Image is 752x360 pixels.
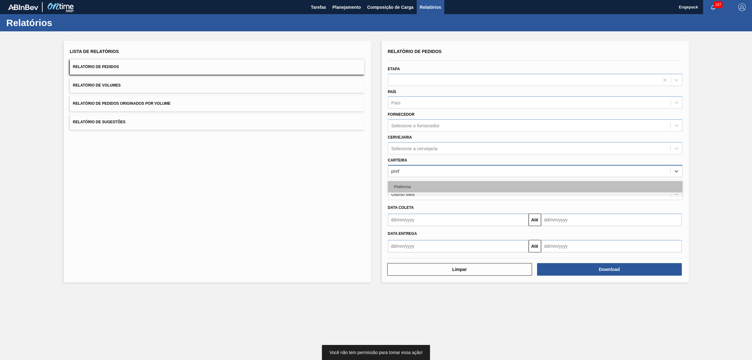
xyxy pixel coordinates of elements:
button: Download [537,263,682,276]
img: TNhmsLtSVTkK8tSr43FrP2fwEKptu5GPRR3wAAAABJRU5ErkJggg== [8,4,38,10]
button: Até [529,214,541,226]
div: Último Mês [391,191,415,197]
button: Relatório de Pedidos Originados por Volume [70,96,364,111]
input: dd/mm/yyyy [388,240,529,252]
span: Composição de Carga [367,3,414,11]
h1: Relatórios [6,19,118,26]
input: dd/mm/yyyy [541,240,682,252]
button: Notificações [703,3,723,12]
span: Relatório de Pedidos [388,49,442,54]
img: Logout [738,3,746,11]
span: Relatórios [420,3,441,11]
button: Limpar [387,263,532,276]
span: Relatório de Volumes [73,83,121,87]
span: Data coleta [388,205,414,210]
span: Lista de Relatórios [70,49,119,54]
span: Planejamento [332,3,361,11]
span: Você não tem permissão para tomar essa ação! [329,350,422,355]
span: Relatório de Sugestões [73,120,126,124]
input: dd/mm/yyyy [541,214,682,226]
span: Data entrega [388,231,417,236]
div: Selecione a cervejaria [391,146,438,151]
button: Relatório de Pedidos [70,59,364,75]
button: Relatório de Sugestões [70,114,364,130]
label: País [388,90,396,94]
label: Carteira [388,158,407,162]
label: Cervejaria [388,135,412,140]
span: Tarefas [311,3,326,11]
span: Relatório de Pedidos Originados por Volume [73,101,171,106]
span: Relatório de Pedidos [73,65,119,69]
div: Selecione o fornecedor [391,123,440,128]
label: Etapa [388,67,400,71]
input: dd/mm/yyyy [388,214,529,226]
div: Preforma [388,181,682,193]
span: 187 [714,1,723,8]
button: Relatório de Volumes [70,78,364,93]
label: Fornecedor [388,112,415,117]
div: País [391,100,401,105]
button: Até [529,240,541,252]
